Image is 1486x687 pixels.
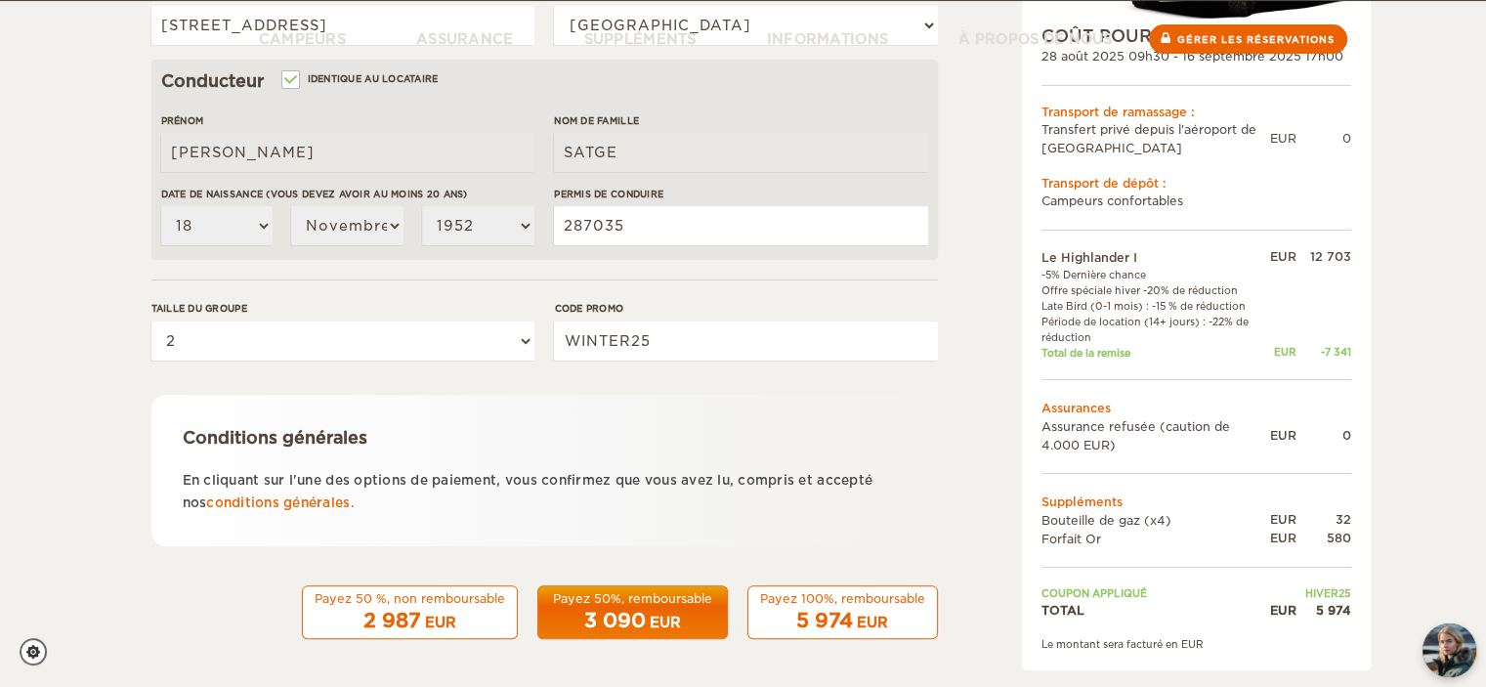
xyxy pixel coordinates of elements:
font: 5 974 [796,609,853,632]
font: Informations [767,31,888,47]
font: Payez 50 %, non remboursable [315,591,505,606]
font: Date de naissance (vous devez avoir au moins 20 ans) [161,189,468,199]
font: Transfert privé depuis l'aéroport de [GEOGRAPHIC_DATA] [1041,122,1256,155]
font: EUR [1270,427,1296,442]
input: par exemple Smith [554,133,927,172]
input: par exemple 14789654B [554,206,927,245]
font: Conducteur [161,71,264,91]
button: Payez 50 %, non remboursable 2 987 EUR [302,585,518,640]
a: Suppléments [549,1,732,76]
font: Assurances [1041,401,1111,415]
font: Payez 100%, remboursable [760,591,925,606]
font: À propos de nous [958,31,1112,47]
font: EUR [1274,346,1296,358]
font: Taille du groupe [151,303,247,314]
font: Bouteille de gaz (x4) [1041,513,1171,528]
font: EUR [650,615,681,630]
button: Payez 100%, remboursable 5 974 EUR [747,585,938,640]
font: En cliquant sur l'une des options de paiement, vous confirmez que vous avez lu, compris et accept... [183,473,872,510]
font: Le Highlander I [1041,250,1137,265]
font: Transport de ramassage : [1041,104,1195,118]
font: 3 090 [584,609,646,632]
font: EUR [857,615,888,630]
font: Forfait Or [1041,531,1101,545]
font: EUR [1270,531,1296,545]
font: Coupon appliqué [1041,587,1147,599]
font: EUR [1270,131,1296,146]
font: Assurance refusée (caution de 4.000 EUR) [1041,419,1230,452]
font: Permis de conduire [554,189,663,199]
font: Transport de dépôt : [1041,175,1167,190]
font: Campeurs confortables [1041,193,1183,208]
button: chat-button [1422,623,1476,677]
font: 0 [1342,131,1351,146]
font: EUR [1270,602,1296,617]
font: 32 [1336,512,1351,527]
a: Paramètres des cookies [20,638,60,666]
font: TOTAL [1041,603,1084,618]
img: Freyja at Cozy Campers [1422,623,1476,677]
font: Total de la remise [1041,347,1130,359]
font: HIVER25 [1305,587,1351,599]
font: Suppléments [1041,494,1123,509]
font: EUR [425,615,456,630]
a: Informations [732,1,923,76]
font: Assurance [416,31,514,47]
font: 12 703 [1310,249,1351,264]
input: par exemple William [161,133,534,172]
font: Code promo [554,303,623,314]
font: 2 987 [363,609,421,632]
a: À propos de nous [923,1,1147,76]
font: Gérer les réservations [1177,34,1335,45]
font: Prénom [161,115,204,126]
font: 0 [1342,427,1351,442]
font: 5 974 [1316,602,1351,617]
a: Campeurs [224,1,381,76]
a: Gérer les réservations [1149,24,1347,55]
font: Le montant sera facturé en EUR [1041,637,1204,649]
font: EUR [1270,249,1296,264]
font: Période de location (14+ jours) : -22% de réduction [1041,316,1249,343]
a: Assurance [381,1,549,76]
font: Nom de famille [554,115,639,126]
font: -5% Dernière chance [1041,269,1146,280]
a: conditions générales. [206,495,354,510]
button: Payez 50%, remboursable 3 090 EUR [537,585,728,640]
font: Offre spéciale hiver -20% de réduction [1041,284,1238,296]
font: Late Bird (0-1 mois) : -15 % de réduction [1041,300,1246,312]
font: Conditions générales [183,428,367,448]
font: Campeurs [259,31,346,47]
font: Payez 50%, remboursable [553,591,712,606]
font: EUR [1270,512,1296,527]
font: -7 341 [1321,346,1351,358]
font: 580 [1327,531,1351,545]
font: Suppléments [584,31,697,47]
input: Identique au locataire [283,75,296,88]
font: Identique au locataire [308,73,439,84]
